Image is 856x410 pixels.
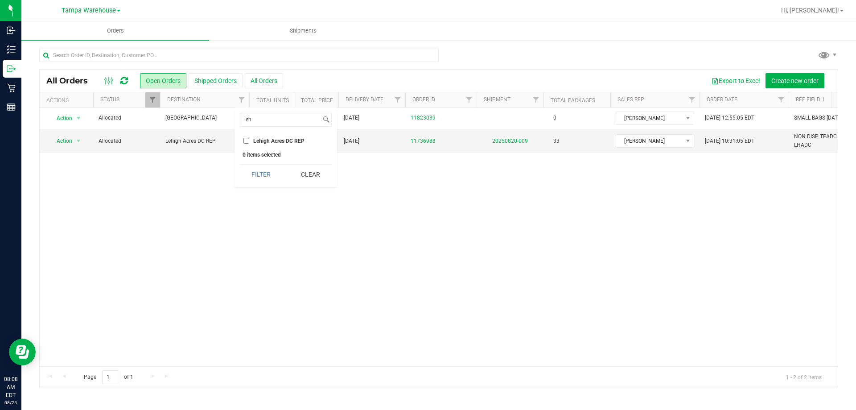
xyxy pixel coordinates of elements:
[462,92,477,108] a: Filter
[167,96,201,103] a: Destination
[209,21,397,40] a: Shipments
[99,114,155,122] span: Allocated
[240,165,283,184] button: Filter
[484,96,510,103] a: Shipment
[705,137,754,145] span: [DATE] 10:31:05 EDT
[4,399,17,406] p: 08/25
[616,135,683,147] span: [PERSON_NAME]
[76,370,140,384] span: Page of 1
[781,7,839,14] span: Hi, [PERSON_NAME]!
[289,165,332,184] button: Clear
[346,96,383,103] a: Delivery Date
[62,7,116,14] span: Tampa Warehouse
[411,114,436,122] a: 11823039
[245,73,283,88] button: All Orders
[165,114,244,122] span: [GEOGRAPHIC_DATA]
[49,112,73,124] span: Action
[99,137,155,145] span: Allocated
[21,21,209,40] a: Orders
[794,133,850,149] span: NON DISP TPADC > LHADC
[771,77,819,84] span: Create new order
[165,137,244,145] span: Lehigh Acres DC REP
[145,92,160,108] a: Filter
[549,135,564,148] span: 33
[46,76,97,86] span: All Orders
[253,138,305,144] span: Lehigh Acres DC REP
[9,339,36,365] iframe: Resource center
[344,114,359,122] span: [DATE]
[529,92,543,108] a: Filter
[243,152,329,158] div: 0 items selected
[301,97,333,104] a: Total Price
[551,97,595,104] a: Total Packages
[100,96,119,103] a: Status
[49,135,73,147] span: Action
[4,375,17,399] p: 08:08 AM EDT
[7,26,16,35] inline-svg: Inbound
[765,73,824,88] button: Create new order
[616,112,683,124] span: [PERSON_NAME]
[411,137,436,145] a: 11736988
[39,49,439,62] input: Search Order ID, Destination, Customer PO...
[7,83,16,92] inline-svg: Retail
[549,112,561,124] span: 0
[774,92,789,108] a: Filter
[391,92,405,108] a: Filter
[256,97,289,104] a: Total Units
[705,114,754,122] span: [DATE] 12:55:05 EDT
[243,138,249,144] input: Lehigh Acres DC REP
[46,97,90,104] div: Actions
[235,92,249,108] a: Filter
[412,96,435,103] a: Order ID
[189,73,243,88] button: Shipped Orders
[7,64,16,73] inline-svg: Outbound
[240,113,321,126] input: Search
[140,73,186,88] button: Open Orders
[796,96,825,103] a: Ref Field 1
[73,135,84,147] span: select
[706,73,765,88] button: Export to Excel
[707,96,737,103] a: Order Date
[617,96,644,103] a: Sales Rep
[73,112,84,124] span: select
[492,138,528,144] a: 20250820-009
[794,114,842,122] span: SMALL BAGS [DATE]
[278,27,329,35] span: Shipments
[7,45,16,54] inline-svg: Inventory
[7,103,16,112] inline-svg: Reports
[779,370,829,384] span: 1 - 2 of 2 items
[102,370,118,384] input: 1
[344,137,359,145] span: [DATE]
[95,27,136,35] span: Orders
[685,92,700,108] a: Filter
